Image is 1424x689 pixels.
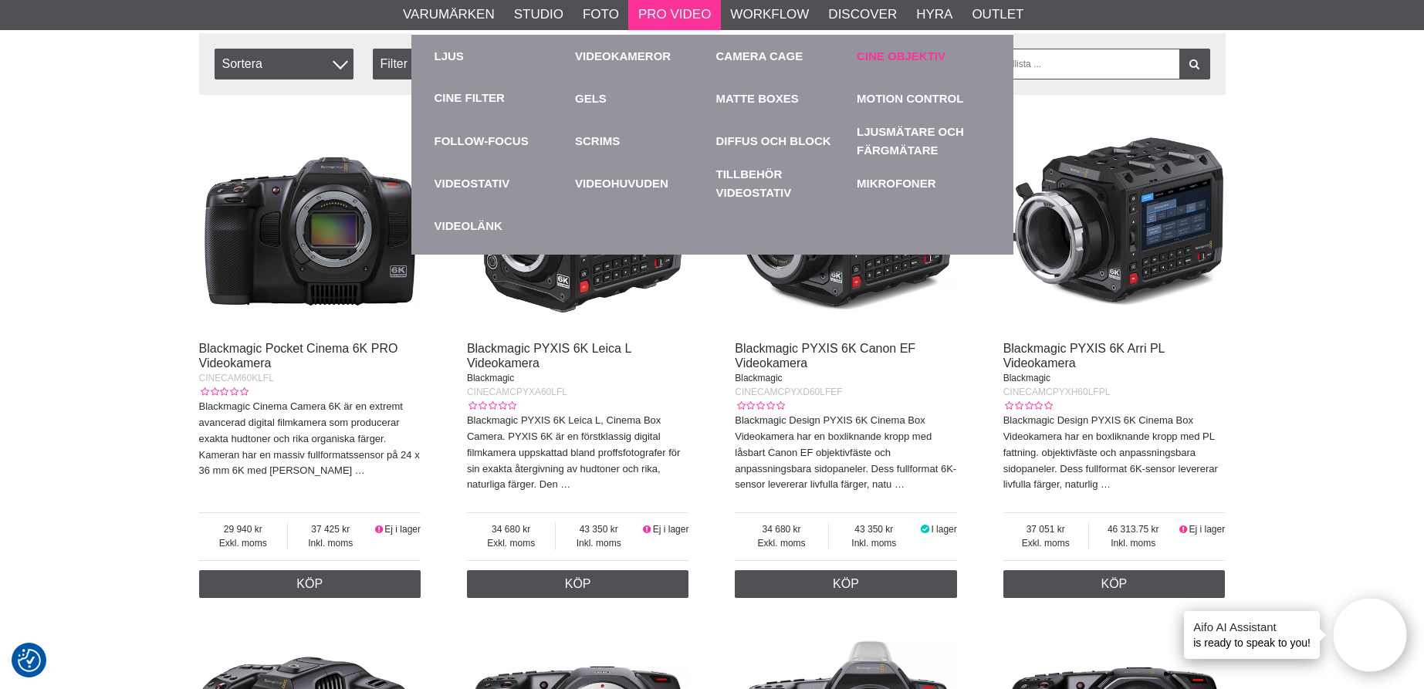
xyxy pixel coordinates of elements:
a: Foto [583,5,619,25]
span: 34 680 [735,522,828,536]
span: Inkl. moms [288,536,374,550]
span: Exkl. moms [467,536,556,550]
div: Kundbetyg: 0 [1003,399,1053,413]
i: I lager [919,524,932,535]
span: Blackmagic [735,373,782,383]
a: Gels [575,77,709,120]
img: Blackmagic PYXIS 6K Arri PL Videokamera [1003,110,1226,333]
a: Filtrera [1179,49,1210,79]
a: Cine Filter [435,90,505,107]
a: Mikrofoner [857,162,990,204]
div: Kundbetyg: 0 [467,399,516,413]
a: Discover [828,5,897,25]
a: Scrims [575,120,709,162]
i: Ej i lager [641,524,653,535]
span: Ej i lager [653,524,689,535]
span: 46 313.75 [1089,522,1178,536]
a: Ljusmätare och Färgmätare [857,120,990,162]
a: Matte Boxes [716,77,850,120]
span: Exkl. moms [735,536,828,550]
a: Videohuvuden [575,162,709,204]
span: Sortera [215,49,353,79]
a: Follow-Focus [435,120,568,162]
span: CINECAM60KLFL [199,373,274,383]
span: Exkl. moms [1003,536,1088,550]
span: 37 425 [288,522,374,536]
span: 34 680 [467,522,556,536]
a: Videostativ [435,162,568,204]
a: … [560,478,570,490]
span: CINECAMCPYXA60LFL [467,387,567,397]
a: Pro Video [638,5,711,25]
span: CINECAMCPYXH60LFPL [1003,387,1111,397]
p: Blackmagic Cinema Camera 6K är en extremt avancerad digital filmkamera som producerar exakta hudt... [199,399,421,479]
span: Ej i lager [1189,524,1225,535]
div: Kundbetyg: 0 [199,385,249,399]
span: 37 051 [1003,522,1088,536]
i: Ej i lager [374,524,385,535]
a: Varumärken [403,5,495,25]
span: Inkl. moms [829,536,919,550]
p: Blackmagic PYXIS 6K Leica L, Cinema Box Camera. PYXIS 6K är en förstklassig digital filmkamera up... [467,413,689,493]
span: Inkl. moms [1089,536,1178,550]
span: 43 350 [829,522,919,536]
img: Revisit consent button [18,649,41,672]
span: Blackmagic [1003,373,1050,383]
img: Blackmagic Pocket Cinema 6K PRO Videokamera [199,110,421,333]
a: Blackmagic PYXIS 6K Arri PL Videokamera [1003,342,1165,370]
span: Inkl. moms [556,536,641,550]
span: 29 940 [199,522,288,536]
h4: Aifo AI Assistant [1193,619,1311,635]
p: Blackmagic Design PYXIS 6K Cinema Box Videokamera har en boxliknande kropp med PL fattning. objek... [1003,413,1226,493]
a: Motion Control [857,77,990,120]
a: Tillbehör Videostativ [716,162,850,204]
a: Videolänk [435,204,568,247]
a: Ljus [435,35,568,77]
a: Köp [467,570,689,598]
a: Köp [735,570,957,598]
i: Ej i lager [1178,524,1189,535]
a: Köp [199,570,421,598]
p: Blackmagic Design PYXIS 6K Cinema Box Videokamera har en boxliknande kropp med låsbart Canon EF o... [735,413,957,493]
input: Sök i artikellista ... [961,49,1210,79]
span: Exkl. moms [199,536,288,550]
a: Hyra [916,5,952,25]
a: Workflow [730,5,809,25]
div: is ready to speak to you! [1184,611,1320,659]
div: Filter [373,49,581,79]
div: Kundbetyg: 0 [735,399,784,413]
a: Videokameror [575,35,709,77]
a: Diffus och Block [716,120,850,162]
a: Blackmagic PYXIS 6K Canon EF Videokamera [735,342,915,370]
a: Köp [1003,570,1226,598]
span: 43 350 [556,522,641,536]
a: … [895,478,905,490]
a: Blackmagic PYXIS 6K Leica L Videokamera [467,342,631,370]
a: Blackmagic Pocket Cinema 6K PRO Videokamera [199,342,398,370]
a: … [1101,478,1111,490]
span: Ej i lager [384,524,421,535]
span: I lager [931,524,956,535]
a: Studio [514,5,563,25]
a: Cine Objektiv [857,35,990,77]
span: CINECAMCPYXD60LFEF [735,387,842,397]
a: … [355,464,365,476]
a: Camera Cage [716,35,850,77]
span: Blackmagic [467,373,514,383]
a: Outlet [972,5,1023,25]
button: Samtyckesinställningar [18,647,41,674]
